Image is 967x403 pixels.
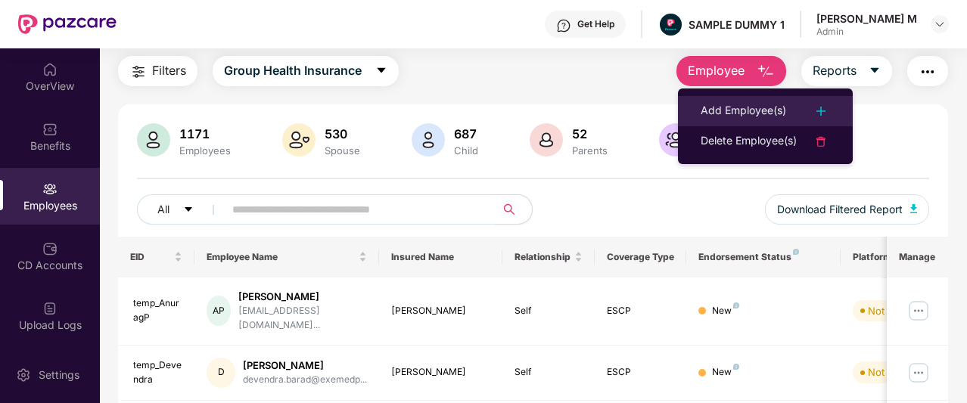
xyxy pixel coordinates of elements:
[207,251,356,263] span: Employee Name
[42,181,58,197] img: svg+xml;base64,PHN2ZyBpZD0iRW1wbG95ZWVzIiB4bWxucz0iaHR0cDovL3d3dy53My5vcmcvMjAwMC9zdmciIHdpZHRoPS...
[129,63,148,81] img: svg+xml;base64,PHN2ZyB4bWxucz0iaHR0cDovL3d3dy53My5vcmcvMjAwMC9zdmciIHdpZHRoPSIyNCIgaGVpZ2h0PSIyNC...
[530,123,563,157] img: svg+xml;base64,PHN2ZyB4bWxucz0iaHR0cDovL3d3dy53My5vcmcvMjAwMC9zdmciIHhtbG5zOnhsaW5rPSJodHRwOi8vd3...
[412,123,445,157] img: svg+xml;base64,PHN2ZyB4bWxucz0iaHR0cDovL3d3dy53My5vcmcvMjAwMC9zdmciIHhtbG5zOnhsaW5rPSJodHRwOi8vd3...
[207,358,235,388] div: D
[869,64,881,78] span: caret-down
[495,194,533,225] button: search
[137,194,229,225] button: Allcaret-down
[676,56,786,86] button: Employee
[451,126,481,141] div: 687
[322,126,363,141] div: 530
[224,61,362,80] span: Group Health Insurance
[813,61,857,80] span: Reports
[238,290,367,304] div: [PERSON_NAME]
[502,237,595,277] th: Relationship
[660,14,682,36] img: Pazcare_Alternative_logo-01-01.png
[118,56,197,86] button: Filters
[34,367,84,383] div: Settings
[243,373,367,387] div: devendra.barad@exemedp...
[515,304,583,318] div: Self
[712,304,739,318] div: New
[42,122,58,137] img: svg+xml;base64,PHN2ZyBpZD0iQmVuZWZpdHMiIHhtbG5zPSJodHRwOi8vd3d3LnczLm9yZy8yMDAwL3N2ZyIgd2lkdGg9Ij...
[765,194,930,225] button: Download Filtered Report
[853,251,936,263] div: Platform Status
[906,361,931,385] img: manageButton
[42,62,58,77] img: svg+xml;base64,PHN2ZyBpZD0iSG9tZSIgeG1sbnM9Imh0dHA6Ly93d3cudzMub3JnLzIwMDAvc3ZnIiB3aWR0aD0iMjAiIG...
[183,204,194,216] span: caret-down
[733,364,739,370] img: svg+xml;base64,PHN2ZyB4bWxucz0iaHR0cDovL3d3dy53My5vcmcvMjAwMC9zdmciIHdpZHRoPSI4IiBoZWlnaHQ9IjgiIH...
[934,18,946,30] img: svg+xml;base64,PHN2ZyBpZD0iRHJvcGRvd24tMzJ4MzIiIHhtbG5zPSJodHRwOi8vd3d3LnczLm9yZy8yMDAwL3N2ZyIgd2...
[176,144,234,157] div: Employees
[243,358,367,373] div: [PERSON_NAME]
[176,126,234,141] div: 1171
[569,126,611,141] div: 52
[515,251,571,263] span: Relationship
[133,358,183,387] div: temp_Devendra
[689,17,785,32] div: SAMPLE DUMMY 1
[42,241,58,256] img: svg+xml;base64,PHN2ZyBpZD0iQ0RfQWNjb3VudHMiIGRhdGEtbmFtZT0iQ0QgQWNjb3VudHMiIHhtbG5zPSJodHRwOi8vd3...
[18,14,117,34] img: New Pazcare Logo
[919,63,937,81] img: svg+xml;base64,PHN2ZyB4bWxucz0iaHR0cDovL3d3dy53My5vcmcvMjAwMC9zdmciIHdpZHRoPSIyNCIgaGVpZ2h0PSIyNC...
[712,365,739,380] div: New
[906,299,931,323] img: manageButton
[757,63,775,81] img: svg+xml;base64,PHN2ZyB4bWxucz0iaHR0cDovL3d3dy53My5vcmcvMjAwMC9zdmciIHhtbG5zOnhsaW5rPSJodHRwOi8vd3...
[391,304,490,318] div: [PERSON_NAME]
[801,56,892,86] button: Reportscaret-down
[207,296,231,326] div: AP
[887,237,948,277] th: Manage
[698,251,828,263] div: Endorsement Status
[910,204,918,213] img: svg+xml;base64,PHN2ZyB4bWxucz0iaHR0cDovL3d3dy53My5vcmcvMjAwMC9zdmciIHhtbG5zOnhsaW5rPSJodHRwOi8vd3...
[701,102,786,120] div: Add Employee(s)
[569,144,611,157] div: Parents
[659,123,692,157] img: svg+xml;base64,PHN2ZyB4bWxucz0iaHR0cDovL3d3dy53My5vcmcvMjAwMC9zdmciIHhtbG5zOnhsaW5rPSJodHRwOi8vd3...
[42,301,58,316] img: svg+xml;base64,PHN2ZyBpZD0iVXBsb2FkX0xvZ3MiIGRhdGEtbmFtZT0iVXBsb2FkIExvZ3MiIHhtbG5zPSJodHRwOi8vd3...
[322,144,363,157] div: Spouse
[137,123,170,157] img: svg+xml;base64,PHN2ZyB4bWxucz0iaHR0cDovL3d3dy53My5vcmcvMjAwMC9zdmciIHhtbG5zOnhsaW5rPSJodHRwOi8vd3...
[812,102,830,120] img: svg+xml;base64,PHN2ZyB4bWxucz0iaHR0cDovL3d3dy53My5vcmcvMjAwMC9zdmciIHdpZHRoPSIyNCIgaGVpZ2h0PSIyNC...
[495,203,524,215] span: search
[16,367,31,383] img: svg+xml;base64,PHN2ZyBpZD0iU2V0dGluZy0yMHgyMCIgeG1sbnM9Imh0dHA6Ly93d3cudzMub3JnLzIwMDAvc3ZnIiB3aW...
[868,364,923,380] div: Not Verified
[157,201,169,218] span: All
[213,56,399,86] button: Group Health Insurancecaret-down
[152,61,186,80] span: Filters
[595,237,687,277] th: Coverage Type
[451,144,481,157] div: Child
[688,61,745,80] span: Employee
[577,18,614,30] div: Get Help
[701,132,797,150] div: Delete Employee(s)
[607,365,675,380] div: ESCP
[816,26,917,38] div: Admin
[130,251,172,263] span: EID
[812,132,830,150] img: svg+xml;base64,PHN2ZyB4bWxucz0iaHR0cDovL3d3dy53My5vcmcvMjAwMC9zdmciIHdpZHRoPSIyNCIgaGVpZ2h0PSIyNC...
[777,201,903,218] span: Download Filtered Report
[793,249,799,255] img: svg+xml;base64,PHN2ZyB4bWxucz0iaHR0cDovL3d3dy53My5vcmcvMjAwMC9zdmciIHdpZHRoPSI4IiBoZWlnaHQ9IjgiIH...
[391,365,490,380] div: [PERSON_NAME]
[194,237,379,277] th: Employee Name
[282,123,316,157] img: svg+xml;base64,PHN2ZyB4bWxucz0iaHR0cDovL3d3dy53My5vcmcvMjAwMC9zdmciIHhtbG5zOnhsaW5rPSJodHRwOi8vd3...
[733,302,739,308] img: svg+xml;base64,PHN2ZyB4bWxucz0iaHR0cDovL3d3dy53My5vcmcvMjAwMC9zdmciIHdpZHRoPSI4IiBoZWlnaHQ9IjgiIH...
[133,296,183,325] div: temp_AnuragP
[379,237,502,277] th: Insured Name
[868,303,923,318] div: Not Verified
[556,18,571,33] img: svg+xml;base64,PHN2ZyBpZD0iSGVscC0zMngzMiIgeG1sbnM9Imh0dHA6Ly93d3cudzMub3JnLzIwMDAvc3ZnIiB3aWR0aD...
[375,64,387,78] span: caret-down
[238,304,367,333] div: [EMAIL_ADDRESS][DOMAIN_NAME]...
[515,365,583,380] div: Self
[607,304,675,318] div: ESCP
[118,237,195,277] th: EID
[816,11,917,26] div: [PERSON_NAME] M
